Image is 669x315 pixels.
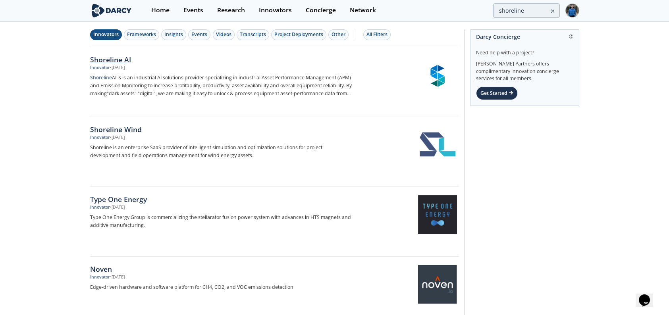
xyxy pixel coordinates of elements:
img: Type One Energy [418,195,457,234]
div: Darcy Concierge [476,30,573,44]
div: Project Deployments [274,31,323,38]
p: AI is is an industrial AI solutions provider specializing in industrial Asset Performance Managem... [90,74,353,98]
div: Research [217,7,245,13]
div: Frameworks [127,31,156,38]
iframe: chat widget [636,283,661,307]
div: Concierge [306,7,336,13]
div: Type One Energy [90,194,353,204]
div: Innovator [90,204,110,211]
img: logo-wide.svg [90,4,133,17]
div: Events [191,31,207,38]
img: Noven [418,265,457,304]
div: Shoreline AI [90,54,353,65]
div: • [DATE] [110,134,125,141]
div: Innovators [93,31,119,38]
div: Transcripts [240,31,266,38]
div: Innovator [90,274,110,280]
div: Events [183,7,203,13]
button: Other [328,29,349,40]
p: Shoreline is an enterprise SaaS provider of intelligent simulation and optimization solutions for... [90,144,353,159]
div: • [DATE] [110,274,125,280]
a: Type One Energy Innovator •[DATE] Type One Energy Group is commercializing the stellarator fusion... [90,187,459,257]
p: Edge-driven hardware and software platform for CH4, CO2, and VOC emissions detection [90,283,353,291]
div: Videos [216,31,231,38]
div: Shoreline Wind [90,124,353,134]
div: Innovators [259,7,292,13]
button: Insights [161,29,186,40]
div: • [DATE] [110,65,125,71]
input: Advanced Search [493,3,560,18]
strong: Shoreline [90,74,112,81]
div: Innovator [90,65,110,71]
div: Noven [90,264,353,274]
button: Frameworks [124,29,159,40]
div: All Filters [366,31,388,38]
img: Shoreline AI [418,56,457,94]
p: Type One Energy Group is commercializing the stellarator fusion power system with advances in HTS... [90,213,353,229]
a: Shoreline AI Innovator •[DATE] ShorelineAI is is an industrial AI solutions provider specializing... [90,47,459,117]
div: Network [350,7,376,13]
img: Profile [565,4,579,17]
div: Home [151,7,170,13]
a: Shoreline Wind Innovator •[DATE] Shoreline is an enterprise SaaS provider of intelligent simulati... [90,117,459,187]
div: Insights [164,31,183,38]
button: Events [188,29,210,40]
img: information.svg [569,35,573,39]
button: All Filters [363,29,391,40]
button: Innovators [90,29,122,40]
button: Videos [213,29,235,40]
img: Shoreline Wind [418,125,457,164]
button: Project Deployments [271,29,326,40]
div: Get Started [476,86,518,100]
div: Innovator [90,134,110,141]
div: [PERSON_NAME] Partners offers complimentary innovation concierge services for all members. [476,56,573,83]
button: Transcripts [237,29,269,40]
div: • [DATE] [110,204,125,211]
div: Need help with a project? [476,44,573,56]
div: Other [332,31,345,38]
